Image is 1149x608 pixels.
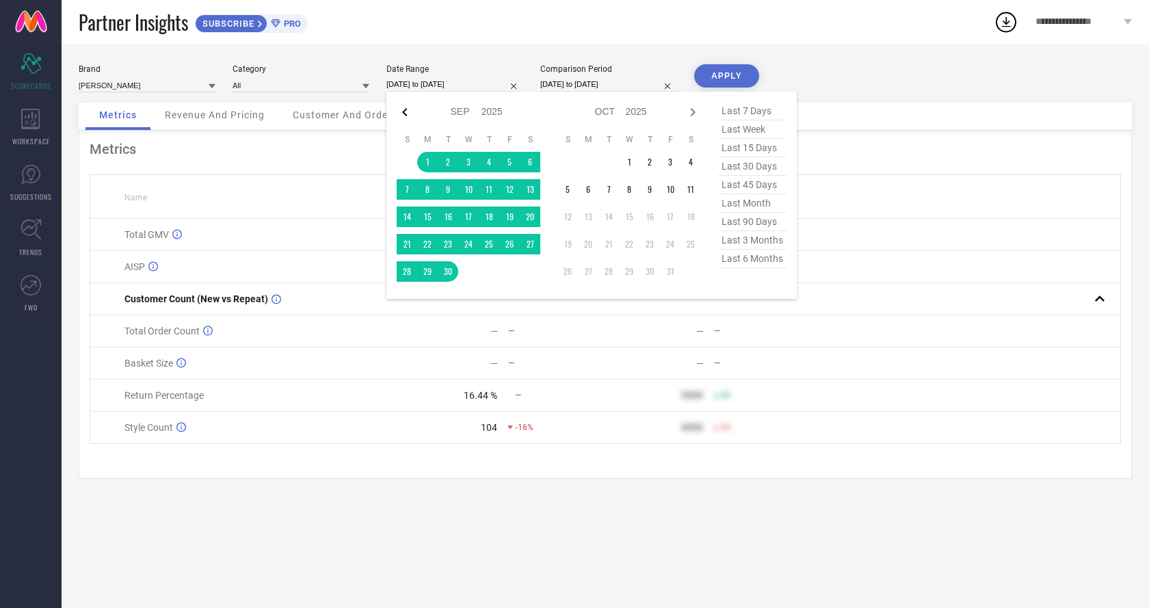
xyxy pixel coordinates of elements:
[598,261,619,282] td: Tue Oct 28 2025
[397,207,417,227] td: Sun Sep 14 2025
[578,179,598,200] td: Mon Oct 06 2025
[714,326,810,336] div: —
[681,179,701,200] td: Sat Oct 11 2025
[19,247,42,257] span: TRENDS
[578,134,598,145] th: Monday
[520,207,540,227] td: Sat Sep 20 2025
[293,109,397,120] span: Customer And Orders
[598,134,619,145] th: Tuesday
[685,104,701,120] div: Next month
[10,191,52,202] span: SUGGESTIONS
[124,293,268,304] span: Customer Count (New vs Repeat)
[458,234,479,254] td: Wed Sep 24 2025
[397,179,417,200] td: Sun Sep 07 2025
[520,179,540,200] td: Sat Sep 13 2025
[499,179,520,200] td: Fri Sep 12 2025
[619,134,639,145] th: Wednesday
[124,390,204,401] span: Return Percentage
[718,139,787,157] span: last 15 days
[598,234,619,254] td: Tue Oct 21 2025
[438,261,458,282] td: Tue Sep 30 2025
[386,64,523,74] div: Date Range
[280,18,301,29] span: PRO
[438,134,458,145] th: Tuesday
[639,261,660,282] td: Thu Oct 30 2025
[619,234,639,254] td: Wed Oct 22 2025
[540,64,677,74] div: Comparison Period
[195,11,308,33] a: SUBSCRIBEPRO
[196,18,258,29] span: SUBSCRIBE
[90,141,1121,157] div: Metrics
[718,120,787,139] span: last week
[490,326,498,336] div: —
[508,358,605,368] div: —
[417,207,438,227] td: Mon Sep 15 2025
[578,234,598,254] td: Mon Oct 20 2025
[515,423,533,432] span: -16%
[714,358,810,368] div: —
[598,207,619,227] td: Tue Oct 14 2025
[438,207,458,227] td: Tue Sep 16 2025
[578,207,598,227] td: Mon Oct 13 2025
[479,179,499,200] td: Thu Sep 11 2025
[165,109,265,120] span: Revenue And Pricing
[479,152,499,172] td: Thu Sep 04 2025
[681,234,701,254] td: Sat Oct 25 2025
[499,207,520,227] td: Fri Sep 19 2025
[124,229,169,240] span: Total GMV
[660,261,681,282] td: Fri Oct 31 2025
[386,77,523,92] input: Select date range
[397,261,417,282] td: Sun Sep 28 2025
[619,261,639,282] td: Wed Oct 29 2025
[515,391,521,400] span: —
[438,152,458,172] td: Tue Sep 02 2025
[397,134,417,145] th: Sunday
[25,302,38,313] span: FWD
[660,152,681,172] td: Fri Oct 03 2025
[681,390,703,401] div: 9999
[464,390,497,401] div: 16.44 %
[696,326,704,336] div: —
[479,207,499,227] td: Thu Sep 18 2025
[660,234,681,254] td: Fri Oct 24 2025
[681,207,701,227] td: Sat Oct 18 2025
[417,152,438,172] td: Mon Sep 01 2025
[639,207,660,227] td: Thu Oct 16 2025
[994,10,1018,34] div: Open download list
[397,104,413,120] div: Previous month
[721,391,730,400] span: 50
[458,207,479,227] td: Wed Sep 17 2025
[598,179,619,200] td: Tue Oct 07 2025
[721,423,730,432] span: 50
[681,152,701,172] td: Sat Oct 04 2025
[718,231,787,250] span: last 3 months
[12,136,50,146] span: WORKSPACE
[481,422,497,433] div: 104
[718,194,787,213] span: last month
[458,179,479,200] td: Wed Sep 10 2025
[124,326,200,336] span: Total Order Count
[557,134,578,145] th: Sunday
[639,134,660,145] th: Thursday
[694,64,759,88] button: APPLY
[639,234,660,254] td: Thu Oct 23 2025
[639,152,660,172] td: Thu Oct 02 2025
[458,134,479,145] th: Wednesday
[557,179,578,200] td: Sun Oct 05 2025
[124,193,147,202] span: Name
[479,234,499,254] td: Thu Sep 25 2025
[718,250,787,268] span: last 6 months
[458,152,479,172] td: Wed Sep 03 2025
[520,234,540,254] td: Sat Sep 27 2025
[124,261,145,272] span: AISP
[490,358,498,369] div: —
[681,134,701,145] th: Saturday
[696,358,704,369] div: —
[619,179,639,200] td: Wed Oct 08 2025
[540,77,677,92] input: Select comparison period
[79,64,215,74] div: Brand
[499,152,520,172] td: Fri Sep 05 2025
[619,207,639,227] td: Wed Oct 15 2025
[619,152,639,172] td: Wed Oct 01 2025
[681,422,703,433] div: 9999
